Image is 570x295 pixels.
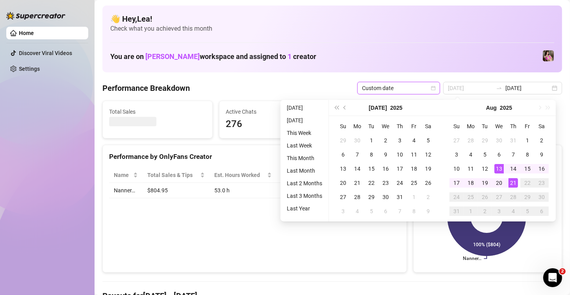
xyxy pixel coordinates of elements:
div: 25 [409,178,419,188]
div: 4 [353,206,362,216]
td: 2025-07-19 [421,162,435,176]
td: 2025-08-19 [478,176,492,190]
td: 2025-08-26 [478,190,492,204]
div: 2 [537,136,546,145]
td: 2025-07-14 [350,162,364,176]
th: Total Sales & Tips [143,168,209,183]
td: 2025-08-01 [407,190,421,204]
th: Fr [520,119,535,133]
td: 2025-08-30 [535,190,549,204]
td: 2025-08-23 [535,176,549,190]
td: 2025-08-28 [506,190,520,204]
span: Check what you achieved this month [110,24,554,33]
td: 2025-08-07 [506,147,520,162]
div: 27 [494,192,504,202]
td: 2025-08-01 [520,133,535,147]
td: 2025-08-03 [336,204,350,218]
th: Sa [421,119,435,133]
td: 2025-07-05 [421,133,435,147]
span: 1 [288,52,291,61]
li: Last 2 Months [284,179,325,188]
div: 14 [353,164,362,173]
td: 2025-07-15 [364,162,379,176]
div: 5 [423,136,433,145]
button: Choose a year [390,100,403,116]
div: 30 [353,136,362,145]
div: 10 [452,164,461,173]
button: Last year (Control + left) [332,100,341,116]
div: 17 [395,164,405,173]
div: Est. Hours Worked [214,171,266,179]
div: 14 [509,164,518,173]
div: 2 [381,136,390,145]
button: Previous month (PageUp) [341,100,349,116]
th: Sa [535,119,549,133]
div: 29 [480,136,490,145]
td: 2025-07-31 [506,133,520,147]
input: Start date [448,84,493,92]
div: 21 [509,178,518,188]
td: 2025-07-12 [421,147,435,162]
div: 2 [423,192,433,202]
td: 2025-07-31 [393,190,407,204]
div: 30 [537,192,546,202]
td: 2025-07-27 [449,133,464,147]
div: 21 [353,178,362,188]
div: 23 [537,178,546,188]
td: 2025-06-30 [350,133,364,147]
td: $15.19 [277,183,327,198]
div: 1 [466,206,475,216]
div: 25 [466,192,475,202]
td: 2025-07-04 [407,133,421,147]
div: 16 [537,164,546,173]
button: Choose a month [486,100,497,116]
div: 26 [480,192,490,202]
div: 5 [367,206,376,216]
th: Mo [350,119,364,133]
td: 2025-07-21 [350,176,364,190]
td: 2025-07-06 [336,147,350,162]
a: Home [19,30,34,36]
h4: 👋 Hey, Lea ! [110,13,554,24]
td: 2025-09-03 [492,204,506,218]
div: 5 [480,150,490,159]
li: [DATE] [284,116,325,125]
th: Tu [478,119,492,133]
td: 2025-08-02 [421,190,435,204]
td: 2025-07-02 [379,133,393,147]
th: Sales / Hour [277,168,327,183]
li: [DATE] [284,103,325,112]
div: 6 [494,150,504,159]
td: 2025-07-28 [464,133,478,147]
td: 2025-07-29 [364,190,379,204]
td: 2025-06-29 [336,133,350,147]
input: End date [505,84,550,92]
td: 2025-08-24 [449,190,464,204]
td: 2025-08-12 [478,162,492,176]
div: 19 [423,164,433,173]
div: 1 [409,192,419,202]
div: 9 [381,150,390,159]
th: Fr [407,119,421,133]
iframe: Intercom live chat [543,268,562,287]
td: 53.0 h [210,183,277,198]
button: Choose a month [369,100,387,116]
td: 2025-07-11 [407,147,421,162]
div: 31 [452,206,461,216]
td: 2025-07-16 [379,162,393,176]
div: 4 [466,150,475,159]
div: 29 [367,192,376,202]
li: Last 3 Months [284,191,325,201]
div: 11 [466,164,475,173]
div: 1 [523,136,532,145]
td: 2025-08-27 [492,190,506,204]
li: Last Year [284,204,325,213]
span: Name [114,171,132,179]
th: Mo [464,119,478,133]
div: 6 [537,206,546,216]
span: swap-right [496,85,502,91]
td: 2025-08-09 [421,204,435,218]
td: 2025-09-04 [506,204,520,218]
div: 17 [452,178,461,188]
td: 2025-07-18 [407,162,421,176]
